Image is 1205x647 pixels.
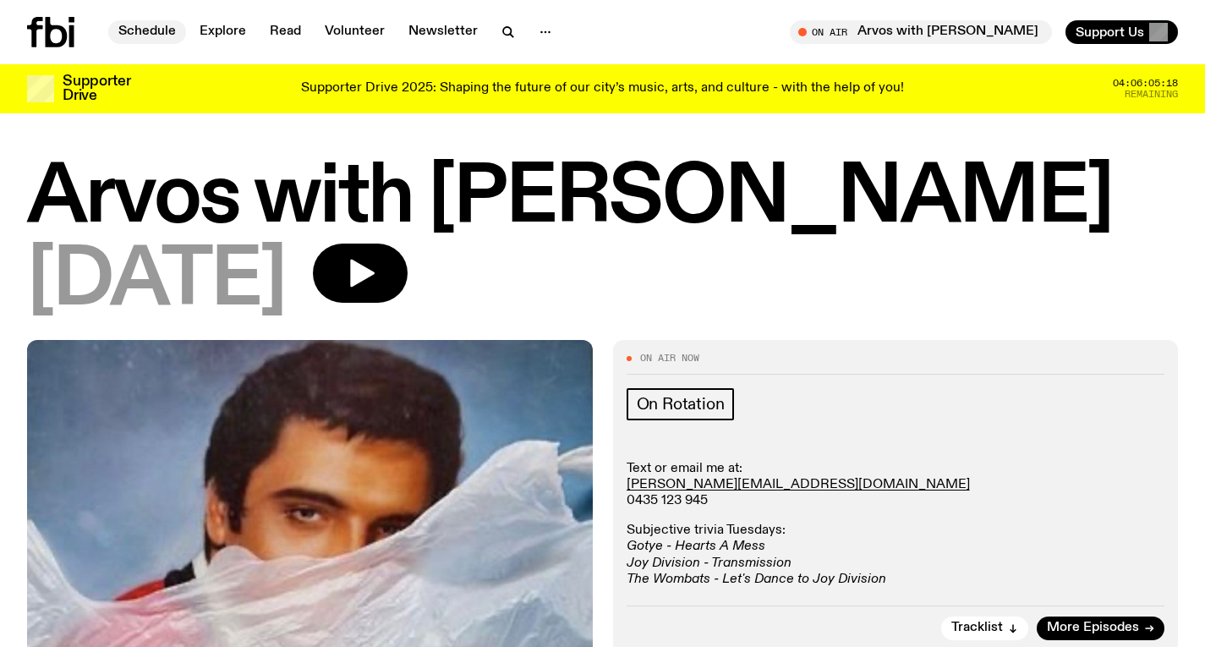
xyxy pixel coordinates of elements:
[627,461,1165,510] p: Text or email me at: 0435 123 945
[63,74,130,103] h3: Supporter Drive
[640,354,699,363] span: On Air Now
[951,622,1003,634] span: Tracklist
[260,20,311,44] a: Read
[1037,617,1164,640] a: More Episodes
[27,161,1178,237] h1: Arvos with [PERSON_NAME]
[627,523,1165,588] p: Subjective trivia Tuesdays:
[637,395,725,414] span: On Rotation
[1065,20,1178,44] button: Support Us
[108,20,186,44] a: Schedule
[627,388,735,420] a: On Rotation
[627,540,765,553] em: Gotye - Hearts A Mess
[1076,25,1144,40] span: Support Us
[315,20,395,44] a: Volunteer
[627,478,970,491] a: [PERSON_NAME][EMAIL_ADDRESS][DOMAIN_NAME]
[27,244,286,320] span: [DATE]
[398,20,488,44] a: Newsletter
[627,573,886,586] em: The Wombats - Let's Dance to Joy Division
[790,20,1052,44] button: On AirArvos with [PERSON_NAME]
[301,81,904,96] p: Supporter Drive 2025: Shaping the future of our city’s music, arts, and culture - with the help o...
[1113,79,1178,88] span: 04:06:05:18
[1047,622,1139,634] span: More Episodes
[627,557,791,570] em: Joy Division - Transmission
[189,20,256,44] a: Explore
[1125,90,1178,99] span: Remaining
[941,617,1028,640] button: Tracklist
